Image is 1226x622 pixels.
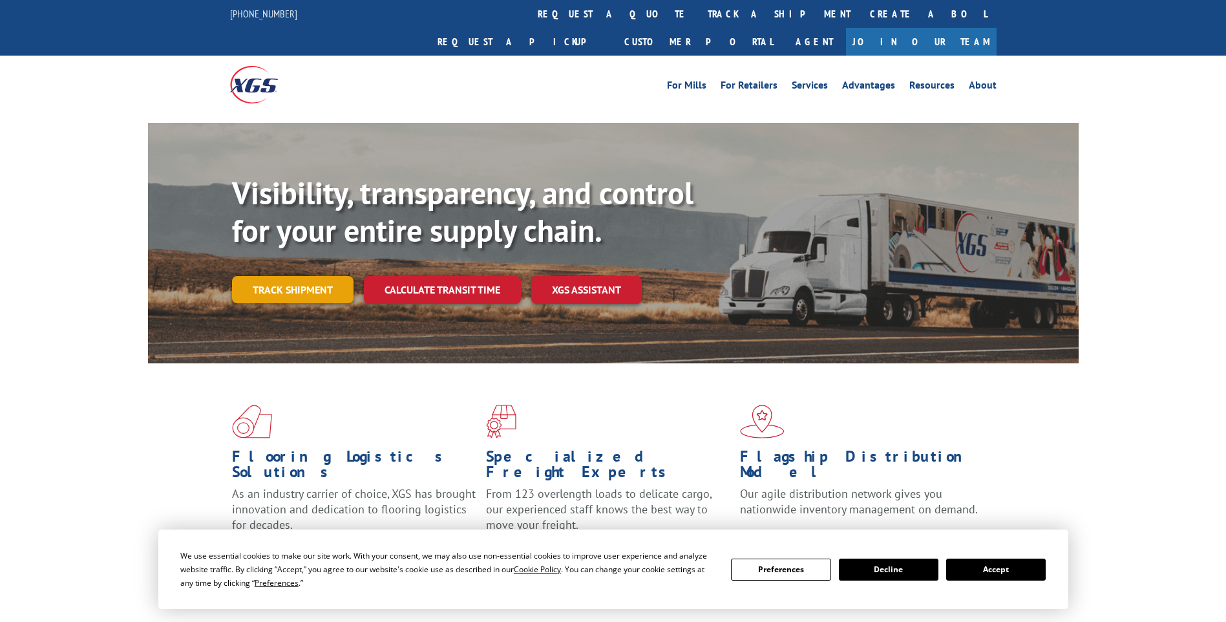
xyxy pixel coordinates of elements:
h1: Flagship Distribution Model [740,449,984,486]
h1: Specialized Freight Experts [486,449,730,486]
div: We use essential cookies to make our site work. With your consent, we may also use non-essential ... [180,549,715,590]
span: Cookie Policy [514,564,561,575]
a: Services [792,80,828,94]
button: Accept [946,559,1046,581]
button: Decline [839,559,938,581]
a: Join Our Team [846,28,997,56]
a: Resources [909,80,955,94]
a: Learn More > [740,529,901,544]
a: Calculate transit time [364,276,521,304]
img: xgs-icon-total-supply-chain-intelligence-red [232,405,272,438]
h1: Flooring Logistics Solutions [232,449,476,486]
a: For Retailers [721,80,777,94]
p: From 123 overlength loads to delicate cargo, our experienced staff knows the best way to move you... [486,486,730,544]
span: Our agile distribution network gives you nationwide inventory management on demand. [740,486,978,517]
a: Customer Portal [615,28,783,56]
a: XGS ASSISTANT [531,276,642,304]
a: Advantages [842,80,895,94]
a: [PHONE_NUMBER] [230,7,297,20]
button: Preferences [731,559,830,581]
b: Visibility, transparency, and control for your entire supply chain. [232,173,693,250]
div: Cookie Consent Prompt [158,530,1068,609]
a: For Mills [667,80,706,94]
img: xgs-icon-flagship-distribution-model-red [740,405,785,438]
a: About [969,80,997,94]
a: Agent [783,28,846,56]
a: Request a pickup [428,28,615,56]
span: Preferences [255,577,299,588]
span: As an industry carrier of choice, XGS has brought innovation and dedication to flooring logistics... [232,486,476,532]
img: xgs-icon-focused-on-flooring-red [486,405,516,438]
a: Track shipment [232,276,354,303]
